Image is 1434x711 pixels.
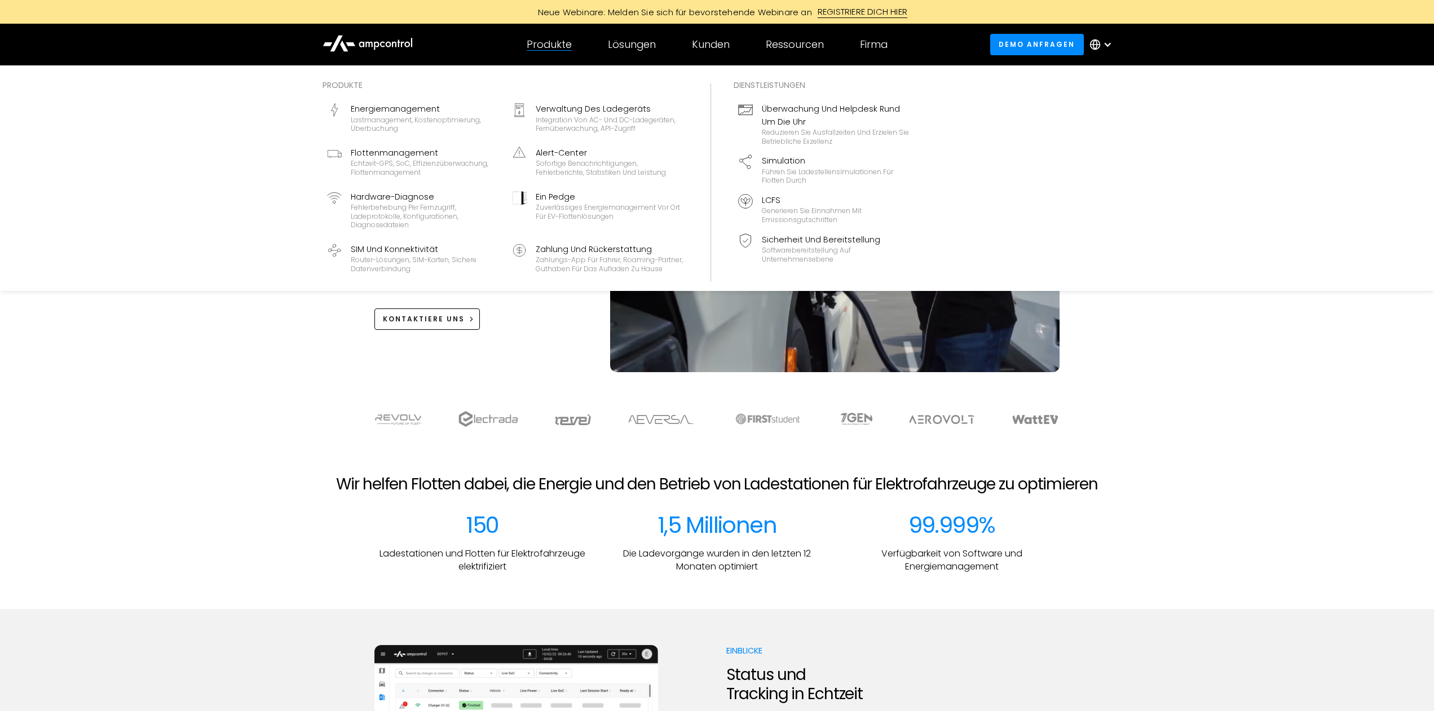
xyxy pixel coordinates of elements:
[658,511,776,538] div: 1,5 Millionen
[818,6,907,18] div: REGISTRIERE DICH HIER
[527,38,572,51] div: Produkte
[536,103,683,115] div: Verwaltung des Ladegeräts
[508,239,688,278] a: Zahlung und RückerstattungZahlungs-App für Fahrer, Roaming-Partner, Guthaben für das Aufladen zu ...
[323,186,503,234] a: Hardware-DiagnoseFehlerbehebung per Fernzugriff, Ladeprotokolle, Konfigurationen, Diagnosedateien
[458,411,518,427] img: electrada logo
[734,79,914,91] div: Dienstleistungen
[536,243,683,255] div: Zahlung und Rückerstattung
[860,38,888,51] div: Firma
[844,547,1060,573] p: Verfügbarkeit von Software und Energiemanagement
[908,415,976,424] img: Aerovolt Logo
[762,194,910,206] div: LCFS
[508,98,688,138] a: Verwaltung des LadegerätsIntegration von AC- und DC-Ladegeräten, Fernüberwachung, API-Zugriff
[351,203,498,229] div: Fehlerbehebung per Fernzugriff, Ladeprotokolle, Konfigurationen, Diagnosedateien
[609,547,826,573] p: Die Ladevorgänge wurden in den letzten 12 Monaten optimiert
[527,6,818,18] div: Neue Webinare: Melden Sie sich für bevorstehende Webinare an
[351,103,498,115] div: Energiemanagement
[383,314,465,324] div: KONTAKTIERE UNS
[762,103,910,128] div: Überwachung und Helpdesk rund um die Uhr
[351,255,498,273] div: Router-Lösungen, SIM-Karten, sichere Datenverbindung
[323,239,503,278] a: SIM und KonnektivitätRouter-Lösungen, SIM-Karten, sichere Datenverbindung
[766,38,824,51] div: Ressourcen
[508,186,688,234] a: Ein PedgeZuverlässiges Energiemanagement vor Ort für EV-Flottenlösungen
[351,116,498,133] div: Lastmanagement, Kostenoptimierung, Überbuchung
[734,189,914,229] a: LCFSGenerieren Sie Einnahmen mit Emissionsgutschriften
[351,159,498,176] div: Echtzeit-GPS, SoC, Effizienzüberwachung, Flottenmanagement
[908,511,995,538] div: 99.999%
[323,79,688,91] div: Produkte
[990,34,1084,55] a: Demo anfragen
[692,38,730,51] div: Kunden
[351,243,498,255] div: SIM und Konnektivität
[726,665,943,703] h2: Status und Tracking in Echtzeit
[536,147,683,159] div: Alert-Center
[608,38,656,51] div: Lösungen
[1012,415,1059,424] img: WattEV logo
[734,98,914,150] a: Überwachung und Helpdesk rund um die UhrReduzieren Sie Ausfallzeiten und erzielen Sie betrieblich...
[536,159,683,176] div: Sofortige Benachrichtigungen, Fehlerberichte, Statistiken und Leistung
[726,645,943,656] p: Einblicke
[734,150,914,189] a: SimulationFühren Sie Ladestellensimulationen für Flotten durch
[762,128,910,145] div: Reduzieren Sie Ausfallzeiten und erzielen Sie betriebliche Exzellenz
[762,206,910,224] div: Generieren Sie Einnahmen mit Emissionsgutschriften
[374,547,591,573] p: Ladestationen und Flotten für Elektrofahrzeuge elektrifiziert
[762,167,910,185] div: Führen Sie Ladestellensimulationen für Flotten durch
[762,246,910,263] div: Softwarebereitstellung auf Unternehmensebene
[762,233,910,246] div: Sicherheit und Bereitstellung
[464,6,971,18] a: Neue Webinare: Melden Sie sich für bevorstehende Webinare anREGISTRIERE DICH HIER
[374,308,480,329] a: KONTAKTIERE UNS
[351,147,498,159] div: Flottenmanagement
[466,511,498,538] div: 150
[508,142,688,182] a: Alert-CenterSofortige Benachrichtigungen, Fehlerberichte, Statistiken und Leistung
[536,255,683,273] div: Zahlungs-App für Fahrer, Roaming-Partner, Guthaben für das Aufladen zu Hause
[762,154,910,167] div: Simulation
[734,229,914,268] a: Sicherheit und BereitstellungSoftwarebereitstellung auf Unternehmensebene
[536,191,683,203] div: Ein Pedge
[336,475,1097,494] h2: Wir helfen Flotten dabei, die Energie und den Betrieb von Ladestationen für Elektrofahrzeuge zu o...
[536,203,683,220] div: Zuverlässiges Energiemanagement vor Ort für EV-Flottenlösungen
[536,116,683,133] div: Integration von AC- und DC-Ladegeräten, Fernüberwachung, API-Zugriff
[351,191,498,203] div: Hardware-Diagnose
[323,98,503,138] a: EnergiemanagementLastmanagement, Kostenoptimierung, Überbuchung
[323,142,503,182] a: FlottenmanagementEchtzeit-GPS, SoC, Effizienzüberwachung, Flottenmanagement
